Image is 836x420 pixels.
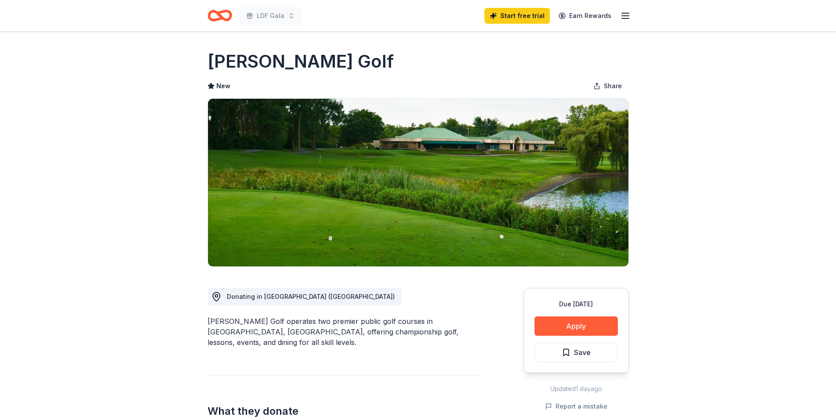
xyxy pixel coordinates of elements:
a: Home [208,5,232,26]
button: LDF Gala [239,7,302,25]
span: Share [604,81,622,91]
span: Donating in [GEOGRAPHIC_DATA] ([GEOGRAPHIC_DATA]) [227,293,395,300]
button: Share [586,77,629,95]
span: Save [574,347,591,358]
h2: What they donate [208,404,481,418]
span: New [216,81,230,91]
div: Updated 1 day ago [524,384,629,394]
button: Save [535,343,618,362]
button: Apply [535,316,618,336]
div: [PERSON_NAME] Golf operates two premier public golf courses in [GEOGRAPHIC_DATA], [GEOGRAPHIC_DAT... [208,316,481,348]
img: Image for Taylor Golf [208,99,628,266]
h1: [PERSON_NAME] Golf [208,49,394,74]
span: LDF Gala [257,11,284,21]
a: Start free trial [484,8,550,24]
button: Report a mistake [545,401,607,412]
div: Due [DATE] [535,299,618,309]
a: Earn Rewards [553,8,617,24]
